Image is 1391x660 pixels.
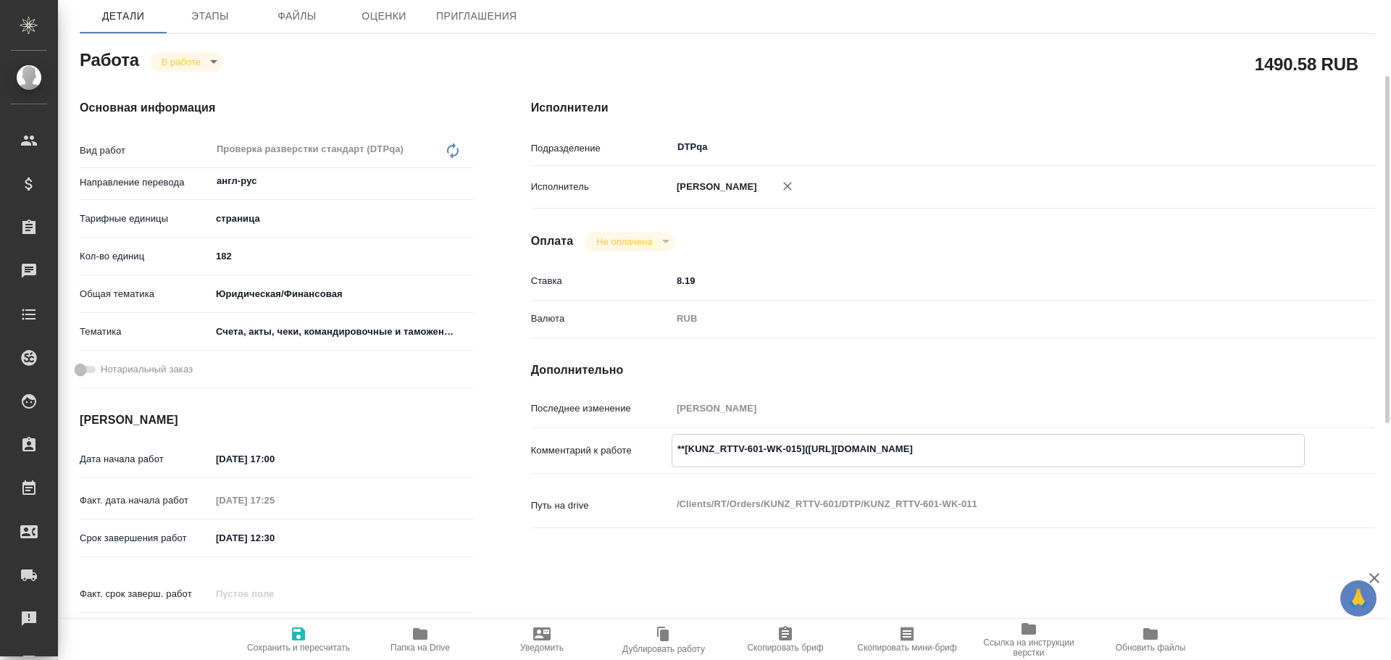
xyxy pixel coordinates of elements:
div: В работе [150,52,222,72]
p: Факт. дата начала работ [80,493,211,508]
p: Комментарий к работе [531,443,672,458]
span: Нотариальный заказ [101,362,193,377]
p: Кол-во единиц [80,249,211,264]
span: Скопировать бриф [747,643,823,653]
span: Детали [88,7,158,25]
textarea: /Clients/RT/Orders/KUNZ_RTTV-601/DTP/KUNZ_RTTV-601-WK-011 [672,492,1305,517]
div: Юридическая/Финансовая [211,282,473,306]
p: Факт. срок заверш. работ [80,587,211,601]
input: Пустое поле [211,583,338,604]
button: Open [1297,146,1300,149]
div: страница [211,206,473,231]
p: Общая тематика [80,287,211,301]
span: Дублировать работу [622,644,705,654]
button: Ссылка на инструкции верстки [968,619,1090,660]
button: Open [465,180,468,183]
button: Папка на Drive [359,619,481,660]
p: Валюта [531,312,672,326]
p: Дата начала работ [80,452,211,467]
h4: [PERSON_NAME] [80,412,473,429]
button: Обновить файлы [1090,619,1211,660]
input: ✎ Введи что-нибудь [211,246,473,267]
span: Файлы [262,7,332,25]
p: Ставка [531,274,672,288]
input: Пустое поле [211,490,338,511]
span: Оценки [349,7,419,25]
p: Тарифные единицы [80,212,211,226]
input: ✎ Введи что-нибудь [211,527,338,548]
input: ✎ Введи что-нибудь [211,448,338,469]
p: Тематика [80,325,211,339]
button: В работе [157,56,205,68]
div: В работе [585,232,674,251]
div: RUB [672,306,1305,331]
div: Счета, акты, чеки, командировочные и таможенные документы [211,319,473,344]
h4: Оплата [531,233,574,250]
span: Скопировать мини-бриф [857,643,956,653]
input: ✎ Введи что-нибудь [672,270,1305,291]
h2: Работа [80,46,139,72]
h4: Дополнительно [531,362,1375,379]
h2: 1490.58 RUB [1255,51,1358,76]
button: Уведомить [481,619,603,660]
p: Исполнитель [531,180,672,194]
p: Путь на drive [531,498,672,513]
p: Вид работ [80,143,211,158]
p: Подразделение [531,141,672,156]
p: Срок завершения работ [80,531,211,546]
span: Приглашения [436,7,517,25]
button: Скопировать мини-бриф [846,619,968,660]
p: [PERSON_NAME] [672,180,757,194]
span: Сохранить и пересчитать [247,643,350,653]
button: Дублировать работу [603,619,724,660]
input: Пустое поле [672,398,1305,419]
span: Папка на Drive [390,643,450,653]
p: Направление перевода [80,175,211,190]
span: Уведомить [520,643,564,653]
span: Этапы [175,7,245,25]
p: Последнее изменение [531,401,672,416]
button: Не оплачена [592,235,656,248]
textarea: **[KUNZ_RTTV-601-WK-015]([URL][DOMAIN_NAME] [672,437,1304,461]
button: Скопировать бриф [724,619,846,660]
button: 🙏 [1340,580,1377,617]
span: Ссылка на инструкции верстки [977,638,1081,658]
span: 🙏 [1346,583,1371,614]
h4: Основная информация [80,99,473,117]
span: Обновить файлы [1116,643,1186,653]
button: Сохранить и пересчитать [238,619,359,660]
h4: Исполнители [531,99,1375,117]
button: Удалить исполнителя [772,170,803,202]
